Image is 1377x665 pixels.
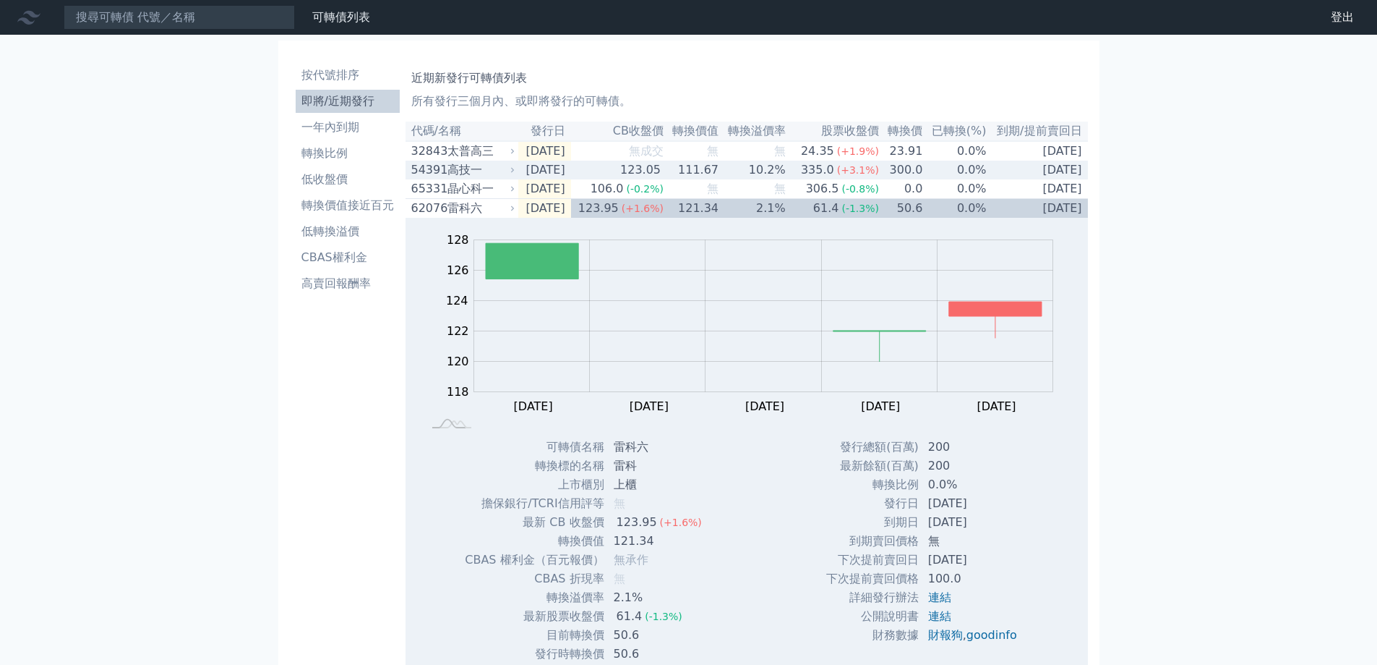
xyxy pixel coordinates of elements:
a: goodinfo [966,628,1017,642]
td: 0.0 [880,179,923,199]
td: 23.91 [880,141,923,161]
a: 一年內到期 [296,116,400,139]
div: 24.35 [798,143,837,160]
a: 低收盤價 [296,168,400,191]
td: [DATE] [919,551,1029,569]
a: 連結 [928,609,951,623]
a: 轉換比例 [296,142,400,165]
tspan: 122 [447,324,469,338]
span: 無 [774,144,786,158]
tspan: 126 [447,263,469,277]
th: 發行日 [518,122,571,141]
span: 無 [707,182,718,195]
span: (-1.3%) [645,611,682,622]
td: 2.1% [605,588,713,607]
tspan: [DATE] [977,399,1016,413]
span: 無承作 [614,553,648,567]
td: 200 [919,438,1029,457]
div: 61.4 [614,608,645,625]
span: 無 [614,572,625,585]
td: CBAS 折現率 [464,569,604,588]
g: Series [486,243,1042,362]
td: 發行總額(百萬) [825,438,919,457]
td: [DATE] [987,161,1088,179]
td: 最新股票收盤價 [464,607,604,626]
a: 轉換價值接近百元 [296,194,400,217]
td: 50.6 [880,199,923,219]
input: 搜尋可轉債 代號／名稱 [64,5,295,30]
td: 到期賣回價格 [825,532,919,551]
td: 到期日 [825,513,919,532]
div: 54391 [411,161,444,179]
th: 轉換價 [880,122,923,141]
td: 雷科六 [605,438,713,457]
tspan: 128 [447,233,469,247]
span: 無 [774,182,786,195]
td: 2.1% [719,199,786,219]
td: 下次提前賣回日 [825,551,919,569]
td: 最新 CB 收盤價 [464,513,604,532]
td: 200 [919,457,1029,475]
td: 轉換標的名稱 [464,457,604,475]
tspan: 124 [446,294,468,308]
li: 即將/近期發行 [296,93,400,110]
li: 一年內到期 [296,119,400,136]
a: 按代號排序 [296,64,400,87]
td: 詳細發行辦法 [825,588,919,607]
td: 111.67 [664,161,719,179]
div: 335.0 [798,161,837,179]
div: 123.95 [575,200,622,217]
td: [DATE] [518,141,571,161]
span: (-1.3%) [841,203,879,214]
tspan: [DATE] [861,399,900,413]
div: 65331 [411,180,444,198]
div: 61.4 [810,200,842,217]
td: [DATE] [987,141,1088,161]
span: (-0.2%) [626,183,664,195]
span: (+1.6%) [660,517,702,528]
span: (+3.1%) [837,164,879,176]
a: 低轉換溢價 [296,220,400,243]
div: 聊天小工具 [1305,596,1377,665]
div: 306.5 [803,180,842,198]
th: 轉換價值 [664,122,719,141]
td: 50.6 [605,626,713,645]
div: 106.0 [588,180,627,198]
span: (+1.9%) [837,145,879,157]
li: 低轉換溢價 [296,223,400,240]
td: 10.2% [719,161,786,179]
li: CBAS權利金 [296,249,400,266]
div: 太普高三 [447,143,512,160]
tspan: [DATE] [630,399,669,413]
th: 代碼/名稱 [406,122,518,141]
td: 轉換比例 [825,475,919,494]
a: 連結 [928,590,951,604]
td: 雷科 [605,457,713,475]
td: 0.0% [923,161,987,179]
li: 高賣回報酬率 [296,275,400,292]
td: [DATE] [919,513,1029,532]
div: 32843 [411,143,444,160]
td: 發行日 [825,494,919,513]
li: 轉換價值接近百元 [296,197,400,214]
td: 無 [919,532,1029,551]
td: [DATE] [518,199,571,219]
a: 登出 [1319,6,1365,29]
p: 所有發行三個月內、或即將發行的可轉債。 [411,93,1082,110]
td: CBAS 權利金（百元報價） [464,551,604,569]
tspan: [DATE] [514,399,553,413]
td: 公開說明書 [825,607,919,626]
td: 100.0 [919,569,1029,588]
div: 62076 [411,200,444,217]
td: 擔保銀行/TCRI信用評等 [464,494,604,513]
g: Chart [439,233,1075,413]
a: CBAS權利金 [296,246,400,269]
td: 0.0% [923,179,987,199]
td: 財務數據 [825,626,919,645]
td: 目前轉換價 [464,626,604,645]
tspan: 120 [447,355,469,368]
td: [DATE] [518,179,571,199]
div: 123.05 [617,161,664,179]
th: CB收盤價 [571,122,664,141]
td: 下次提前賣回價格 [825,569,919,588]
